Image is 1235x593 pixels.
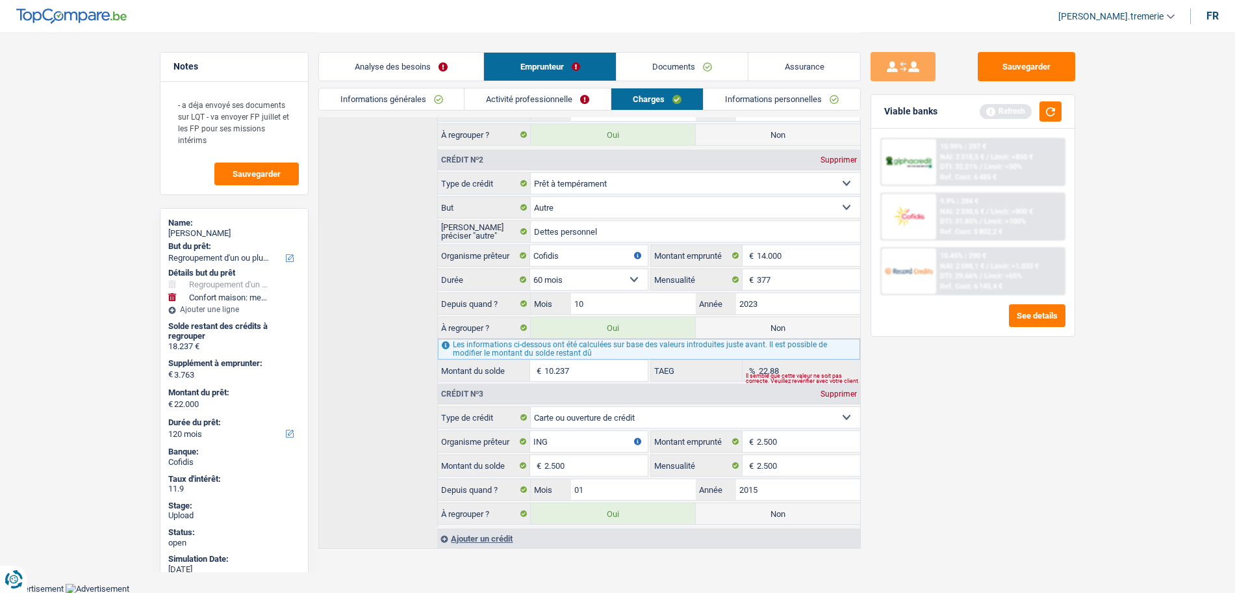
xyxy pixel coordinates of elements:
[168,501,300,511] div: Stage:
[817,156,860,164] div: Supprimer
[940,142,986,151] div: 10.99% | 297 €
[437,529,859,548] div: Ajouter un crédit
[438,293,531,314] label: Depuis quand ?
[980,272,982,280] span: /
[168,484,300,494] div: 11.9
[168,564,300,575] div: [DATE]
[438,156,487,164] div: Crédit nº2
[940,252,986,260] div: 10.45% | 290 €
[531,293,571,314] label: Mois
[530,360,544,381] span: €
[817,390,860,398] div: Supprimer
[743,360,759,381] span: %
[651,455,743,476] label: Mensualité
[319,53,484,81] a: Analyse des besoins
[530,455,544,476] span: €
[940,197,978,205] div: 9.9% | 284 €
[168,554,300,564] div: Simulation Date:
[168,369,173,380] span: €
[940,228,1002,236] div: Ref. Cost: 5 802,2 €
[1009,304,1065,327] button: See details
[696,503,860,524] label: Non
[940,262,984,270] span: NAI: 2 598,1 €
[531,479,571,500] label: Mois
[571,293,695,314] input: MM
[980,217,982,226] span: /
[696,293,736,314] label: Année
[531,503,695,524] label: Oui
[617,53,748,81] a: Documents
[743,431,757,452] span: €
[940,207,984,216] span: NAI: 2 330,6 €
[991,262,1039,270] span: Limit: >1.033 €
[984,217,1026,226] span: Limit: <100%
[696,479,736,500] label: Année
[438,390,487,398] div: Crédit nº3
[696,124,860,145] label: Non
[233,170,281,178] span: Sauvegarder
[1048,6,1175,27] a: [PERSON_NAME].tremerie
[168,268,300,278] div: Détails but du prêt
[531,317,695,338] label: Oui
[984,163,1022,171] span: Limit: <50%
[168,474,300,484] div: Taux d'intérêt:
[736,479,860,500] input: AAAA
[940,282,1002,291] div: Ref. Cost: 6 145,4 €
[743,269,757,290] span: €
[319,88,465,110] a: Informations générales
[168,321,300,341] div: Solde restant des crédits à regrouper
[438,479,531,500] label: Depuis quand ?
[465,88,611,110] a: Activité professionnelle
[885,259,933,283] img: Record Credits
[438,431,530,452] label: Organisme prêteur
[168,341,300,352] div: 18.237 €
[980,163,982,171] span: /
[168,241,298,252] label: But du prêt:
[168,388,298,398] label: Montant du prêt:
[1206,10,1219,22] div: fr
[438,197,531,218] label: But
[484,53,616,81] a: Emprunteur
[736,293,860,314] input: AAAA
[168,305,300,314] div: Ajouter une ligne
[978,52,1075,81] button: Sauvegarder
[743,455,757,476] span: €
[438,455,530,476] label: Montant du solde
[168,399,173,410] span: €
[651,431,743,452] label: Montant emprunté
[940,163,978,171] span: DTI: 32.21%
[651,269,743,290] label: Mensualité
[438,503,531,524] label: À regrouper ?
[168,457,300,468] div: Cofidis
[571,479,695,500] input: MM
[438,339,859,360] div: Les informations ci-dessous ont été calculées sur base des valeurs introduites juste avant. Il es...
[438,269,530,290] label: Durée
[884,106,937,117] div: Viable banks
[438,173,531,194] label: Type de crédit
[168,447,300,457] div: Banque:
[168,527,300,538] div: Status:
[438,407,531,428] label: Type de crédit
[991,153,1033,161] span: Limit: >850 €
[984,272,1022,280] span: Limit: <65%
[438,221,531,242] label: [PERSON_NAME] préciser "autre"
[168,510,300,521] div: Upload
[531,124,695,145] label: Oui
[940,272,978,280] span: DTI: 29.66%
[986,207,989,216] span: /
[173,61,295,72] h5: Notes
[704,88,860,110] a: Informations personnelles
[168,218,300,228] div: Name:
[940,173,997,181] div: Ref. Cost: 6 485 €
[885,155,933,170] img: AlphaCredit
[743,245,757,266] span: €
[980,104,1032,118] div: Refresh
[16,8,127,24] img: TopCompare Logo
[214,163,299,185] button: Sauvegarder
[986,153,989,161] span: /
[438,124,531,145] label: À regrouper ?
[168,417,298,428] label: Durée du prêt:
[991,207,1033,216] span: Limit: >800 €
[940,153,984,161] span: NAI: 2 318,5 €
[611,88,703,110] a: Charges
